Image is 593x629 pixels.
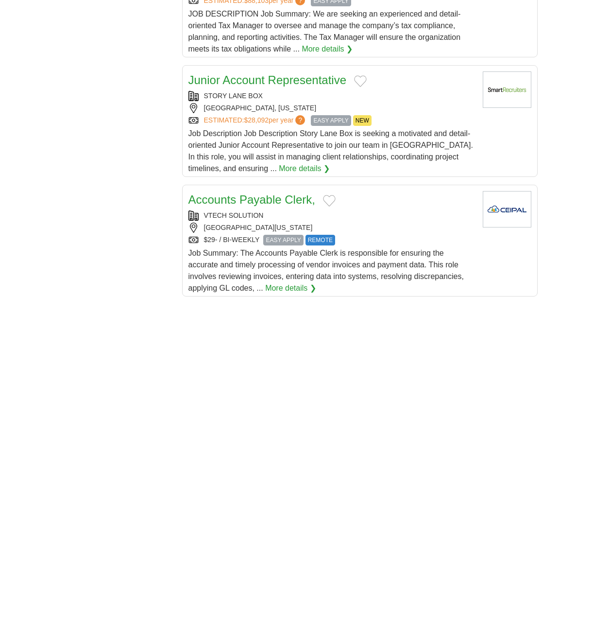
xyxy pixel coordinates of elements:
[483,71,531,108] img: Company logo
[188,10,461,53] span: JOB DESCRIPTION Job Summary: We are seeking an experienced and detail-oriented Tax Manager to ove...
[483,191,531,227] img: Company logo
[188,129,473,173] span: Job Description Job Description Story Lane Box is seeking a motivated and detail-oriented Junior ...
[263,235,303,245] span: EASY APPLY
[188,210,475,221] div: VTECH SOLUTION
[323,195,336,207] button: Add to favorite jobs
[244,116,269,124] span: $28,092
[295,115,305,125] span: ?
[265,282,316,294] a: More details ❯
[188,193,315,206] a: Accounts Payable Clerk,
[305,235,335,245] span: REMOTE
[204,115,307,126] a: ESTIMATED:$28,092per year?
[188,249,464,292] span: Job Summary: The Accounts Payable Clerk is responsible for ensuring the accurate and timely proce...
[353,115,372,126] span: NEW
[188,235,475,245] div: $29- / BI-WEEKLY
[188,223,475,233] div: [GEOGRAPHIC_DATA][US_STATE]
[188,91,475,101] div: STORY LANE BOX
[188,103,475,113] div: [GEOGRAPHIC_DATA], [US_STATE]
[279,163,330,175] a: More details ❯
[188,73,347,87] a: Junior Account Representative
[302,43,353,55] a: More details ❯
[354,75,367,87] button: Add to favorite jobs
[311,115,351,126] span: EASY APPLY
